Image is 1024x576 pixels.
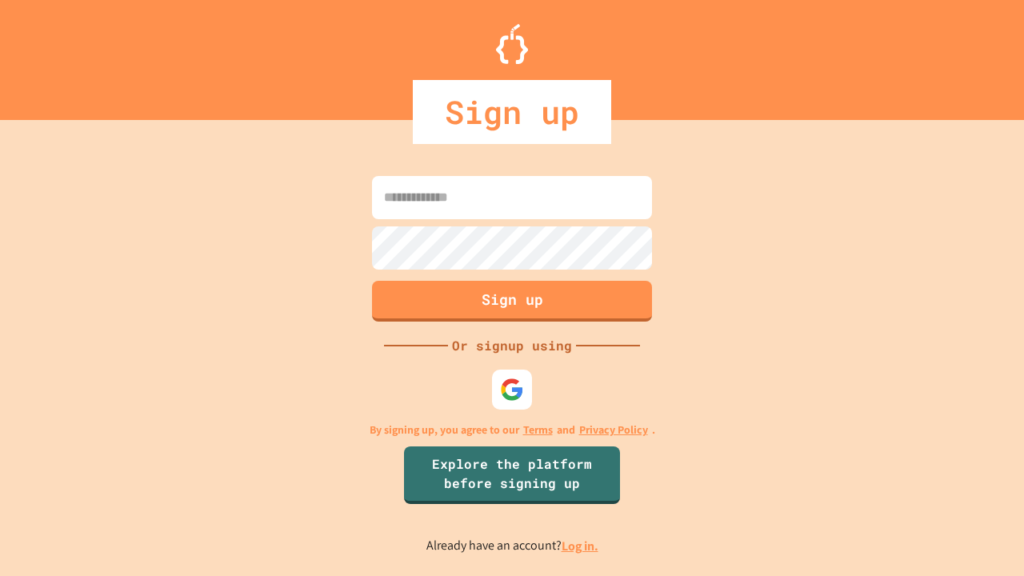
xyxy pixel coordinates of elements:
[500,378,524,402] img: google-icon.svg
[404,446,620,504] a: Explore the platform before signing up
[496,24,528,64] img: Logo.svg
[957,512,1008,560] iframe: chat widget
[448,336,576,355] div: Or signup using
[372,281,652,322] button: Sign up
[413,80,611,144] div: Sign up
[523,422,553,438] a: Terms
[579,422,648,438] a: Privacy Policy
[562,538,598,554] a: Log in.
[891,442,1008,510] iframe: chat widget
[370,422,655,438] p: By signing up, you agree to our and .
[426,536,598,556] p: Already have an account?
